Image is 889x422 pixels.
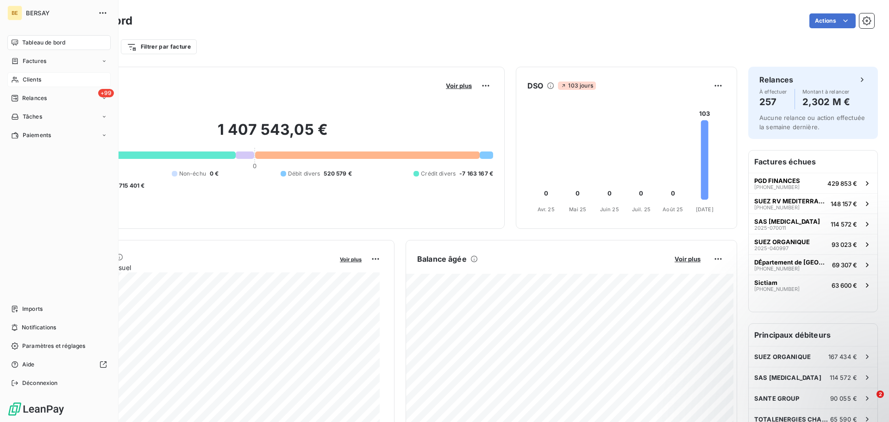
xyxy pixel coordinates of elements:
[754,177,800,184] span: PGD FINANCES
[7,6,22,20] div: BE
[527,80,543,91] h6: DSO
[827,180,857,187] span: 429 853 €
[749,173,877,193] button: PGD FINANCES[PHONE_NUMBER]429 853 €
[52,263,333,272] span: Chiffre d'affaires mensuel
[663,206,683,213] tspan: Août 25
[749,151,877,173] h6: Factures échues
[7,402,65,416] img: Logo LeanPay
[446,82,472,89] span: Voir plus
[749,214,877,234] button: SAS [MEDICAL_DATA]2025-070011114 572 €
[324,170,351,178] span: 520 579 €
[253,162,257,170] span: 0
[749,193,877,214] button: SUEZ RV MEDITERRANEE[PHONE_NUMBER]148 157 €
[754,395,800,402] span: SANTE GROUP
[832,261,857,269] span: 69 307 €
[809,13,856,28] button: Actions
[632,206,651,213] tspan: Juil. 25
[23,76,41,84] span: Clients
[116,182,145,190] span: -715 401 €
[22,94,47,102] span: Relances
[830,395,857,402] span: 90 055 €
[704,332,889,397] iframe: Intercom notifications message
[759,74,793,85] h6: Relances
[759,89,787,94] span: À effectuer
[210,170,219,178] span: 0 €
[749,234,877,254] button: SUEZ ORGANIQUE2025-04099793 023 €
[831,220,857,228] span: 114 572 €
[337,255,364,263] button: Voir plus
[754,238,810,246] span: SUEZ ORGANIQUE
[754,205,800,210] span: [PHONE_NUMBER]
[459,170,493,178] span: -7 163 167 €
[22,38,65,47] span: Tableau de bord
[7,357,111,372] a: Aide
[754,197,827,205] span: SUEZ RV MEDITERRANEE
[121,39,197,54] button: Filtrer par facture
[759,94,787,109] h4: 257
[558,82,595,90] span: 103 jours
[754,266,800,271] span: [PHONE_NUMBER]
[98,89,114,97] span: +99
[754,218,820,225] span: SAS [MEDICAL_DATA]
[22,342,85,350] span: Paramètres et réglages
[832,241,857,248] span: 93 023 €
[421,170,456,178] span: Crédit divers
[876,391,884,398] span: 2
[696,206,714,213] tspan: [DATE]
[23,131,51,139] span: Paiements
[754,184,800,190] span: [PHONE_NUMBER]
[538,206,555,213] tspan: Avr. 25
[179,170,206,178] span: Non-échu
[802,94,850,109] h4: 2,302 M €
[22,360,35,369] span: Aide
[22,305,43,313] span: Imports
[417,253,467,265] h6: Balance âgée
[759,114,865,131] span: Aucune relance ou action effectuée la semaine dernière.
[749,275,877,295] button: Sictiam[PHONE_NUMBER]63 600 €
[569,206,586,213] tspan: Mai 25
[749,254,877,275] button: DÉpartement de [GEOGRAPHIC_DATA][PHONE_NUMBER]69 307 €
[754,225,786,231] span: 2025-070011
[600,206,619,213] tspan: Juin 25
[26,9,93,17] span: BERSAY
[802,89,850,94] span: Montant à relancer
[52,120,493,148] h2: 1 407 543,05 €
[23,113,42,121] span: Tâches
[443,82,475,90] button: Voir plus
[754,286,800,292] span: [PHONE_NUMBER]
[754,279,777,286] span: Sictiam
[858,391,880,413] iframe: Intercom live chat
[754,246,789,251] span: 2025-040997
[832,282,857,289] span: 63 600 €
[675,255,701,263] span: Voir plus
[22,379,58,387] span: Déconnexion
[749,324,877,346] h6: Principaux débiteurs
[672,255,703,263] button: Voir plus
[831,200,857,208] span: 148 157 €
[340,256,362,263] span: Voir plus
[754,258,828,266] span: DÉpartement de [GEOGRAPHIC_DATA]
[288,170,320,178] span: Débit divers
[22,323,56,332] span: Notifications
[23,57,46,65] span: Factures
